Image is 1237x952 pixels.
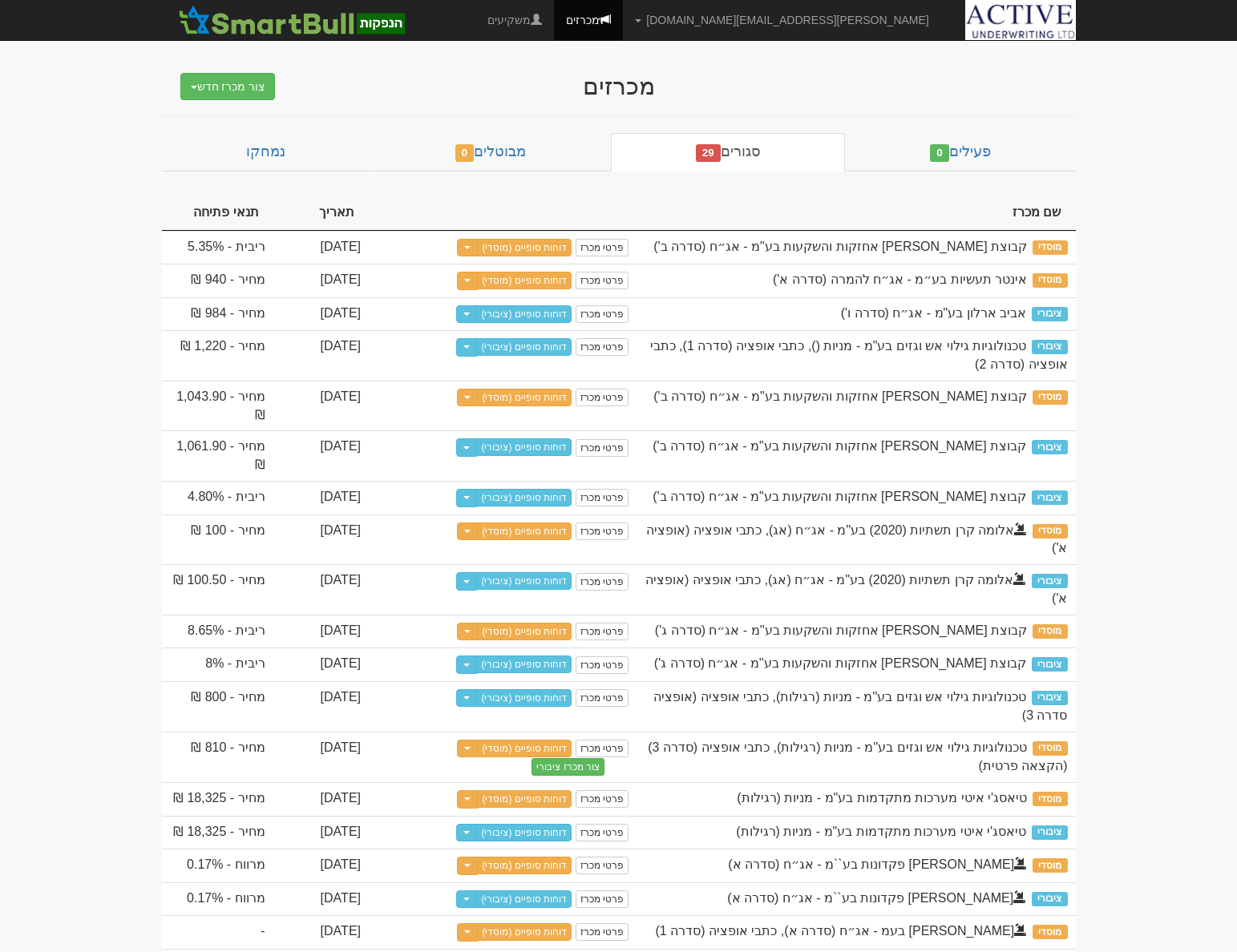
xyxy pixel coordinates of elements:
[1033,741,1067,756] span: מוסדי
[1032,490,1067,505] span: ציבורי
[1032,825,1067,840] span: ציבורי
[476,338,572,356] a: דוחות סופיים (ציבורי)
[576,890,629,908] a: פרטי מכרז
[162,133,370,171] a: נמחקו
[576,239,629,256] a: פרטי מכרז
[576,790,629,808] a: פרטי מכרז
[646,523,1068,555] span: אלומה קרן תשתיות (2020) בע"מ - אג״ח (אג), כתבי אופציה (אופציה א')
[1033,792,1067,806] span: מוסדי
[576,573,629,591] a: פרטי מכרז
[273,297,369,331] td: [DATE]
[653,389,1027,403] span: קבוצת אורון אחזקות והשקעות בע"מ - אג״ח (סדרה ב')
[576,389,629,406] a: פרטי מכרז
[576,824,629,841] a: פרטי מכרז
[476,824,572,841] a: דוחות סופיים (ציבורי)
[727,891,1026,905] span: ספיר פקדונות בע``מ - אג״ח (סדרה א)
[180,73,276,100] button: צור מכרז חדש
[656,924,1028,938] span: נאייקס בעמ - אג״ח (סדרה א), כתבי אופציה (סדרה 1)
[576,272,629,289] a: פרטי מכרז
[477,389,572,406] a: דוחות סופיים (מוסדי)
[1014,857,1027,870] span: מכרז מיובא מסמארטבול בע״מ
[737,791,1027,805] span: טיאסג'י איטי מערכות מתקדמות בע"מ - מניות (רגילות)
[273,849,369,882] td: [DATE]
[611,133,846,171] a: סגורים
[1033,858,1067,873] span: מוסדי
[1014,924,1027,937] span: מכרז מיובא מהפניקס חיתום בע"מ
[162,782,273,816] td: מחיר - 18,325 ₪
[477,272,572,289] a: דוחות סופיים (מוסדי)
[162,330,273,381] td: מחיר - 1,220 ₪
[650,339,1068,371] span: טכנולוגיות גילוי אש וגזים בע"מ - מניות (), כתבי אופציה (סדרה 1), כתבי אופציה (סדרה 2)
[653,439,1026,453] span: קבוצת אורון אחזקות והשקעות בע"מ - אג״ח (סדרה ב')
[576,656,629,674] a: פרטי מכרז
[1032,657,1067,672] span: ציבורי
[162,882,273,916] td: מרווח - 0.17%
[162,647,273,681] td: ריבית - 8%
[162,849,273,882] td: מרווח - 0.17%
[1033,925,1067,939] span: מוסדי
[162,514,273,565] td: מחיר - 100 ₪
[1032,574,1067,588] span: ציבורי
[273,430,369,481] td: [DATE]
[773,272,1027,286] span: אינטר תעשיות בע״מ - אג״ח להמרה (סדרה א')
[273,381,369,431] td: [DATE]
[162,816,273,849] td: מחיר - 18,325 ₪
[477,239,572,256] a: דוחות סופיים (מוסדי)
[162,297,273,331] td: מחיר - 984 ₪
[736,825,1026,838] span: טיאסג'י איטי מערכות מתקדמות בע"מ - מניות (רגילות)
[273,782,369,816] td: [DATE]
[653,490,1026,503] span: קבוצת אורון אחזקות והשקעות בע"מ - אג״ח (סדרה ב')
[653,690,1068,722] span: טכנולוגיות גילוי אש וגזים בע''מ - מניות (רגילות), כתבי אופציה (אופציה סדרה 3)
[477,623,572,640] a: דוחות סופיים (מוסדי)
[476,438,572,456] a: דוחות סופיים (ציבורי)
[654,656,1026,670] span: קבוצת אורון אחזקות והשקעות בע''מ - אג״ח (סדרה ג')
[1032,691,1067,705] span: ציבורי
[476,572,572,590] a: דוחות סופיים (ציבורי)
[162,681,273,732] td: מחיר - 800 ₪
[162,430,273,481] td: מחיר - 1,061.90 ₪
[476,656,572,673] a: דוחות סופיים (ציבורי)
[174,4,410,36] img: סמארטבול - מערכת לניהול הנפקות
[1033,240,1067,255] span: מוסדי
[576,489,629,506] a: פרטי מכרז
[476,489,572,506] a: דוחות סופיים (ציבורי)
[273,481,369,514] td: [DATE]
[162,481,273,514] td: ריבית - 4.80%
[476,305,572,323] a: דוחות סופיים (ציבורי)
[162,381,273,431] td: מחיר - 1,043.90 ₪
[477,923,572,941] a: דוחות סופיים (מוסדי)
[306,73,932,99] div: מכרזים
[273,681,369,732] td: [DATE]
[1013,891,1026,904] span: מכרז מיובא מסמארטבול בע״מ
[273,816,369,849] td: [DATE]
[162,732,273,783] td: מחיר - 810 ₪
[477,857,572,874] a: דוחות סופיים (מוסדי)
[576,439,629,457] a: פרטי מכרז
[576,740,629,757] a: פרטי מכרז
[1032,892,1067,906] span: ציבורי
[576,338,629,356] a: פרטי מכרז
[370,133,611,171] a: מבוטלים
[273,732,369,783] td: [DATE]
[576,522,629,540] a: פרטי מכרז
[476,689,572,707] a: דוחות סופיים (ציבורי)
[476,890,572,908] a: דוחות סופיים (ציבורי)
[477,740,572,757] a: דוחות סופיים (מוסדי)
[576,857,629,874] a: פרטי מכרז
[1033,524,1067,539] span: מוסדי
[1033,624,1067,639] span: מוסדי
[162,615,273,648] td: ריבית - 8.65%
[1013,573,1026,586] span: מכרז מיובא מלאומי פרטנרס חתמים בע"מ
[696,144,721,162] span: 29
[273,264,369,297] td: [DATE]
[162,264,273,297] td: מחיר - 940 ₪
[1032,440,1067,454] span: ציבורי
[576,923,629,941] a: פרטי מכרז
[728,857,1027,871] span: ספיר פקדונות בע``מ - אג״ח (סדרה א)
[273,915,369,949] td: [DATE]
[162,564,273,615] td: מחיר - 100.50 ₪
[576,305,629,323] a: פרטי מכרז
[162,196,273,231] th: תנאי פתיחה
[273,882,369,916] td: [DATE]
[645,573,1068,605] span: אלומה קרן תשתיות (2020) בע"מ - אג״ח (אג), כתבי אופציה (אופציה א')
